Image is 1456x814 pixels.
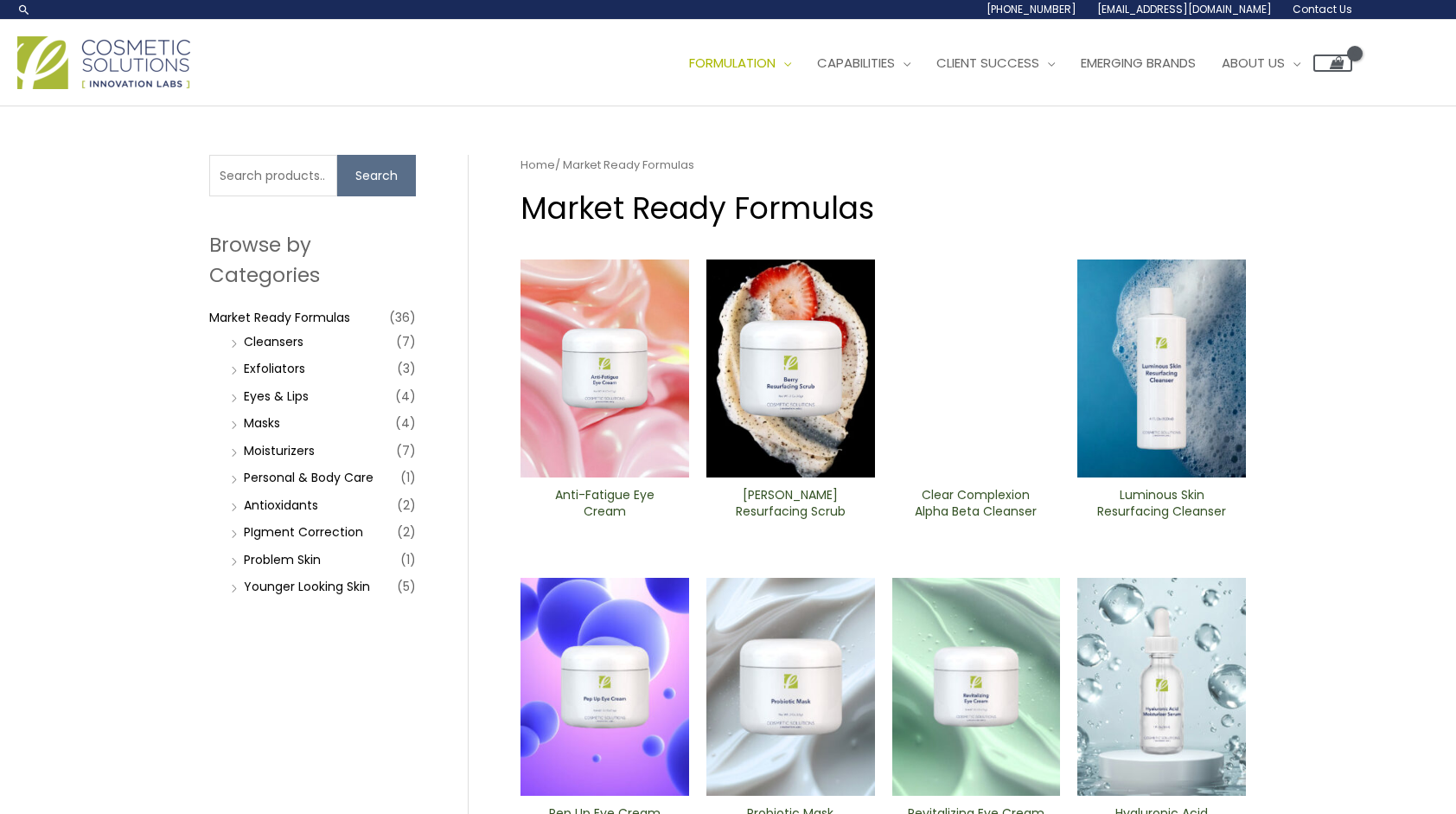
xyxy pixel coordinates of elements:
[209,309,350,326] a: Market Ready Formulas
[1092,487,1231,520] h2: Luminous Skin Resurfacing ​Cleanser
[892,260,1061,478] img: Clear Complexion Alpha Beta ​Cleanser
[520,578,689,796] img: Pep Up Eye Cream
[706,260,875,478] img: Berry Resurfacing Scrub
[17,36,190,89] img: Cosmetic Solutions Logo
[244,388,309,405] a: Eyes & Lips
[1092,487,1231,526] a: Luminous Skin Resurfacing ​Cleanser
[244,360,305,377] a: Exfoliators
[906,487,1045,520] h2: Clear Complexion Alpha Beta ​Cleanser
[17,3,31,16] a: Search icon link
[1222,54,1285,72] span: About Us
[244,442,315,459] a: Moisturizers
[689,54,776,72] span: Formulation
[337,155,416,196] button: Search
[906,487,1045,526] a: Clear Complexion Alpha Beta ​Cleanser
[1068,37,1209,89] a: Emerging Brands
[923,37,1068,89] a: Client Success
[520,187,1246,229] h1: Market Ready Formulas
[397,356,416,381] span: (3)
[1097,2,1272,16] span: [EMAIL_ADDRESS][DOMAIN_NAME]
[535,487,674,526] a: Anti-Fatigue Eye Cream
[244,551,321,568] a: Problem Skin
[520,260,689,478] img: Anti Fatigue Eye Cream
[244,497,318,514] a: Antioxidants
[1077,578,1246,796] img: Hyaluronic moisturizer Serum
[244,333,303,350] a: Cleansers
[520,157,555,173] a: Home
[244,469,374,486] a: Personal & Body Care
[209,230,416,289] h2: Browse by Categories
[395,384,416,408] span: (4)
[892,578,1061,796] img: Revitalizing ​Eye Cream
[1313,54,1352,72] a: View Shopping Cart, empty
[1081,54,1196,72] span: Emerging Brands
[987,2,1076,16] span: [PHONE_NUMBER]
[396,330,416,354] span: (7)
[389,305,416,330] span: (36)
[397,574,416,599] span: (5)
[804,37,923,89] a: Capabilities
[400,465,416,490] span: (1)
[244,578,370,595] a: Younger Looking Skin
[676,37,804,89] a: Formulation
[396,439,416,463] span: (7)
[535,487,674,520] h2: Anti-Fatigue Eye Cream
[936,54,1039,72] span: Client Success
[244,414,280,432] a: Masks
[721,487,860,526] a: [PERSON_NAME] Resurfacing Scrub
[1209,37,1313,89] a: About Us
[817,54,895,72] span: Capabilities
[397,520,416,544] span: (2)
[706,578,875,796] img: Probiotic Mask
[400,548,416,572] span: (1)
[721,487,860,520] h2: [PERSON_NAME] Resurfacing Scrub
[209,155,337,196] input: Search products…
[1077,260,1246,478] img: Luminous Skin Resurfacing ​Cleanser
[663,37,1352,89] nav: Site Navigation
[397,493,416,517] span: (2)
[395,411,416,435] span: (4)
[244,523,363,541] a: PIgment Correction
[520,155,1246,176] nav: Breadcrumb
[1293,2,1352,16] span: Contact Us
